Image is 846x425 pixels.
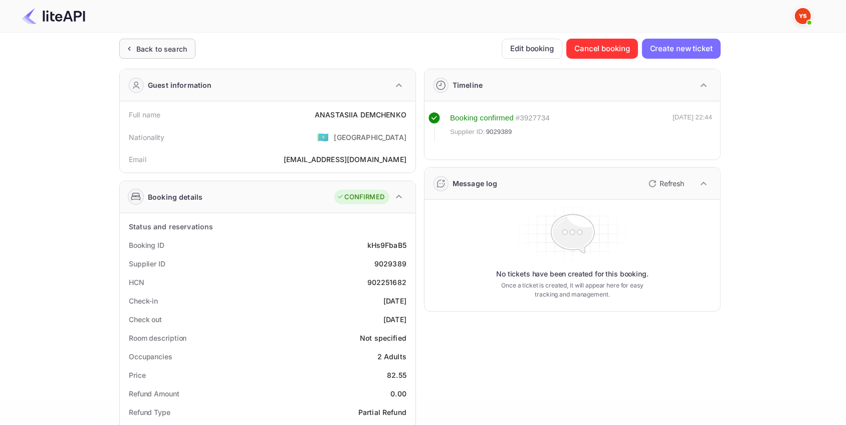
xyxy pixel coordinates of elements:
[493,281,652,299] p: Once a ticket is created, it will appear here for easy tracking and management.
[315,109,406,120] div: ANASTASIIA DEMCHENKO
[367,240,406,250] div: kHs9FbaB5
[360,333,406,343] div: Not specified
[390,388,406,399] div: 0.00
[129,314,162,325] div: Check out
[496,269,649,279] p: No tickets have been created for this booking.
[129,109,160,120] div: Full name
[486,127,512,137] span: 9029389
[129,258,165,269] div: Supplier ID
[129,132,165,143] div: Nationality
[129,388,179,399] div: Refund Amount
[22,8,85,24] img: LiteAPI Logo
[284,154,406,165] div: [EMAIL_ADDRESS][DOMAIN_NAME]
[136,44,187,54] div: Back to search
[129,407,170,417] div: Refund Type
[673,112,712,141] div: [DATE] 22:44
[129,351,172,362] div: Occupancies
[383,314,406,325] div: [DATE]
[129,333,186,343] div: Room description
[358,407,406,417] div: Partial Refund
[453,80,483,90] div: Timeline
[337,192,384,202] div: CONFIRMED
[453,178,498,189] div: Message log
[383,296,406,306] div: [DATE]
[129,221,213,232] div: Status and reservations
[566,39,638,59] button: Cancel booking
[377,351,406,362] div: 2 Adults
[387,370,406,380] div: 82.55
[148,80,212,90] div: Guest information
[502,39,562,59] button: Edit booking
[367,277,406,288] div: 902251682
[450,112,514,124] div: Booking confirmed
[642,39,721,59] button: Create new ticket
[129,296,158,306] div: Check-in
[129,277,144,288] div: HCN
[450,127,485,137] span: Supplier ID:
[129,154,146,165] div: Email
[374,258,406,269] div: 9029389
[795,8,811,24] img: Yandex Support
[148,192,202,202] div: Booking details
[643,176,688,192] button: Refresh
[516,112,550,124] div: # 3927734
[334,132,406,143] div: [GEOGRAPHIC_DATA]
[129,370,146,380] div: Price
[660,178,684,189] p: Refresh
[317,128,329,146] span: United States
[129,240,164,250] div: Booking ID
